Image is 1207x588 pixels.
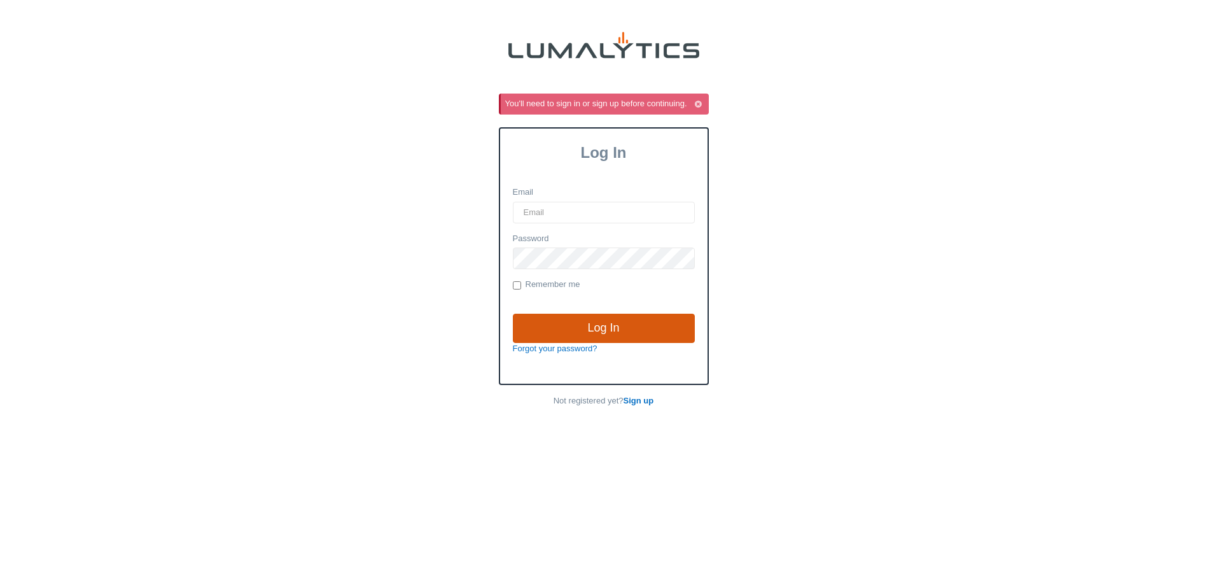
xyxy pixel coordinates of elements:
input: Log In [513,314,695,343]
label: Password [513,233,549,245]
label: Remember me [513,279,580,291]
img: lumalytics-black-e9b537c871f77d9ce8d3a6940f85695cd68c596e3f819dc492052d1098752254.png [508,32,699,59]
input: Email [513,202,695,223]
input: Remember me [513,281,521,290]
h3: Log In [500,144,708,162]
p: Not registered yet? [499,395,709,407]
label: Email [513,186,534,199]
div: You'll need to sign in or sign up before continuing. [505,98,706,110]
a: Forgot your password? [513,344,597,353]
a: Sign up [624,396,654,405]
